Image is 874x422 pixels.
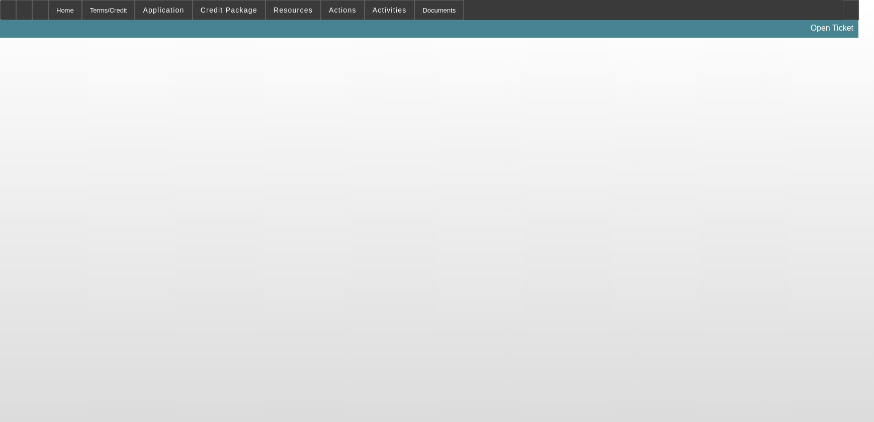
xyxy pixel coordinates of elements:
span: Application [143,6,184,14]
span: Activities [373,6,407,14]
span: Resources [274,6,313,14]
a: Open Ticket [807,20,857,37]
button: Application [135,1,192,20]
span: Actions [329,6,357,14]
button: Credit Package [193,1,265,20]
button: Activities [365,1,414,20]
button: Resources [266,1,320,20]
button: Actions [321,1,364,20]
span: Credit Package [201,6,257,14]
